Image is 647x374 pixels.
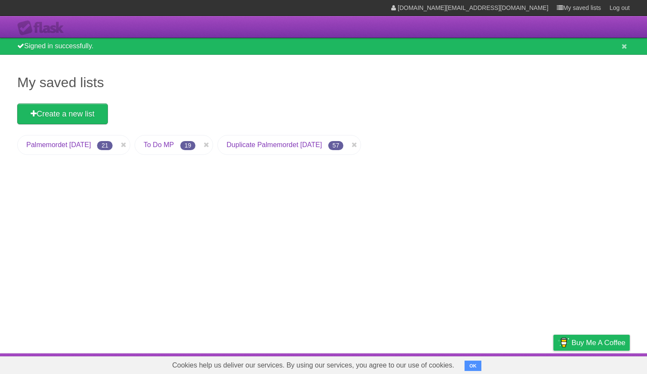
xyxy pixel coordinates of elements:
button: OK [465,361,481,371]
a: Create a new list [17,104,108,124]
span: 57 [328,141,344,150]
a: Duplicate Palmemordet [DATE] [226,141,322,148]
a: Privacy [542,355,565,372]
span: 19 [180,141,196,150]
a: Terms [513,355,532,372]
span: Buy me a coffee [572,335,625,350]
a: Developers [467,355,502,372]
img: Buy me a coffee [558,335,569,350]
a: About [439,355,457,372]
a: Buy me a coffee [553,335,630,351]
div: Flask [17,20,69,36]
a: Suggest a feature [575,355,630,372]
h1: My saved lists [17,72,630,93]
span: 21 [97,141,113,150]
a: To Do MP [144,141,174,148]
span: Cookies help us deliver our services. By using our services, you agree to our use of cookies. [163,357,463,374]
a: Palmemordet [DATE] [26,141,91,148]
